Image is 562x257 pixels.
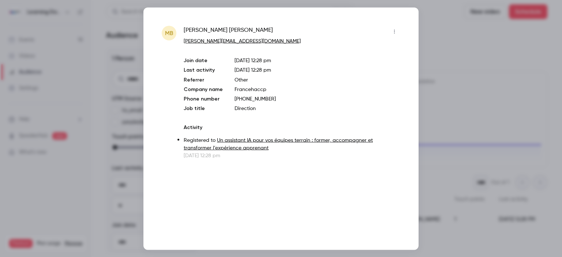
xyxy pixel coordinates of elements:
img: tab_keywords_by_traffic_grey.svg [83,42,89,48]
p: Other [235,76,400,83]
img: tab_domain_overview_orange.svg [30,42,35,48]
a: [PERSON_NAME][EMAIL_ADDRESS][DOMAIN_NAME] [184,38,301,44]
img: logo_orange.svg [12,12,18,18]
a: Un assistant IA pour vos équipes terrain : former, accompagner et transformer l’expérience apprenant [184,137,373,150]
p: Activity [184,124,400,131]
p: Referrer [184,76,223,83]
div: Mots-clés [91,43,112,48]
p: [PHONE_NUMBER] [235,95,400,102]
p: [DATE] 12:28 pm [184,152,400,159]
div: Domaine [38,43,56,48]
p: Registered to [184,136,400,152]
div: v 4.0.25 [20,12,36,18]
p: Francehaccp [235,86,400,93]
p: Phone number [184,95,223,102]
p: Join date [184,57,223,64]
span: [DATE] 12:28 pm [235,67,271,72]
span: MB [165,29,173,37]
span: [PERSON_NAME] [PERSON_NAME] [184,26,273,37]
img: website_grey.svg [12,19,18,25]
p: Company name [184,86,223,93]
p: Last activity [184,66,223,74]
p: [DATE] 12:28 pm [235,57,400,64]
p: Direction [235,105,400,112]
p: Job title [184,105,223,112]
div: Domaine: [DOMAIN_NAME] [19,19,83,25]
